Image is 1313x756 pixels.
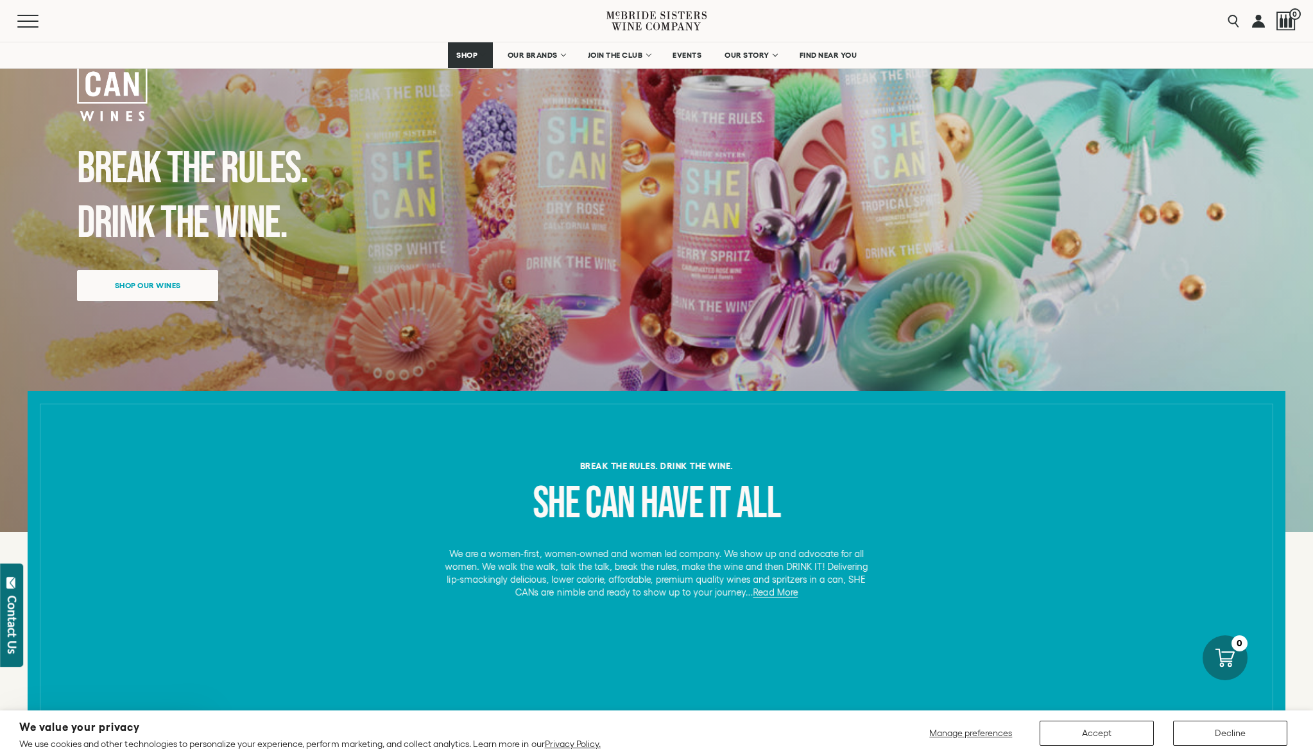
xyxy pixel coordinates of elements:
span: Rules. [221,142,307,196]
span: Manage preferences [929,728,1012,738]
a: SHOP [448,42,493,68]
a: FIND NEAR YOU [791,42,866,68]
span: the [167,142,215,196]
span: JOIN THE CLUB [588,51,643,60]
span: EVENTS [673,51,701,60]
button: Manage preferences [922,721,1020,746]
span: Shop our wines [92,273,203,298]
span: Break [77,142,161,196]
span: have [640,477,703,531]
span: OUR BRANDS [508,51,558,60]
span: Wine. [214,196,287,250]
span: can [585,477,635,531]
span: it [708,477,730,531]
span: Drink [77,196,155,250]
h6: Break the rules. Drink the Wine. [174,461,1139,470]
a: OUR STORY [716,42,785,68]
h2: We value your privacy [19,722,601,733]
span: 0 [1289,8,1301,20]
p: We use cookies and other technologies to personalize your experience, perform marketing, and coll... [19,738,601,750]
button: Mobile Menu Trigger [17,15,64,28]
button: Accept [1040,721,1154,746]
button: Decline [1173,721,1287,746]
span: FIND NEAR YOU [800,51,857,60]
a: Privacy Policy. [545,739,601,749]
div: 0 [1231,635,1248,651]
a: EVENTS [664,42,710,68]
span: she [533,477,579,531]
div: Contact Us [6,596,19,654]
span: SHOP [456,51,478,60]
span: the [160,196,209,250]
span: all [736,477,780,531]
a: Read More [753,587,798,598]
span: OUR STORY [725,51,769,60]
p: We are a women-first, women-owned and women led company. We show up and advocate for all women. W... [440,547,873,599]
a: Shop our wines [77,270,218,301]
a: OUR BRANDS [499,42,573,68]
a: JOIN THE CLUB [579,42,658,68]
